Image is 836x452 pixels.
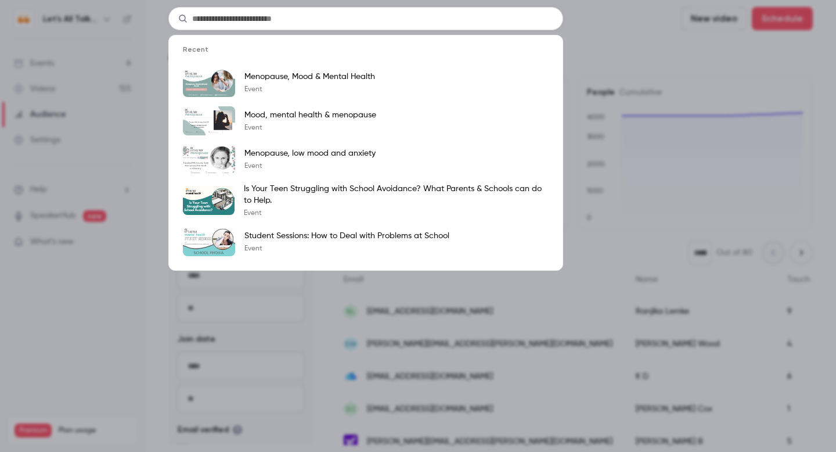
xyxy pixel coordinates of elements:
[244,85,375,94] p: Event
[183,186,235,215] img: Is Your Teen Struggling with School Avoidance? What Parents & Schools can do to Help.
[183,227,235,256] img: Student Sessions: How to Deal with Problems at School
[244,209,549,218] p: Event
[244,148,376,159] p: Menopause, low mood and anxiety
[244,162,376,171] p: Event
[244,230,449,242] p: Student Sessions: How to Deal with Problems at School
[183,145,235,174] img: Menopause, low mood and anxiety
[183,106,235,135] img: Mood, mental health & menopause
[244,244,449,253] p: Event
[183,68,235,97] img: Menopause, Mood & Mental Health
[169,45,563,63] li: Recent
[244,123,376,132] p: Event
[244,183,549,206] p: Is Your Teen Struggling with School Avoidance? What Parents & Schools can do to Help.
[244,109,376,121] p: Mood, mental health & menopause
[244,71,375,82] p: Menopause, Mood & Mental Health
